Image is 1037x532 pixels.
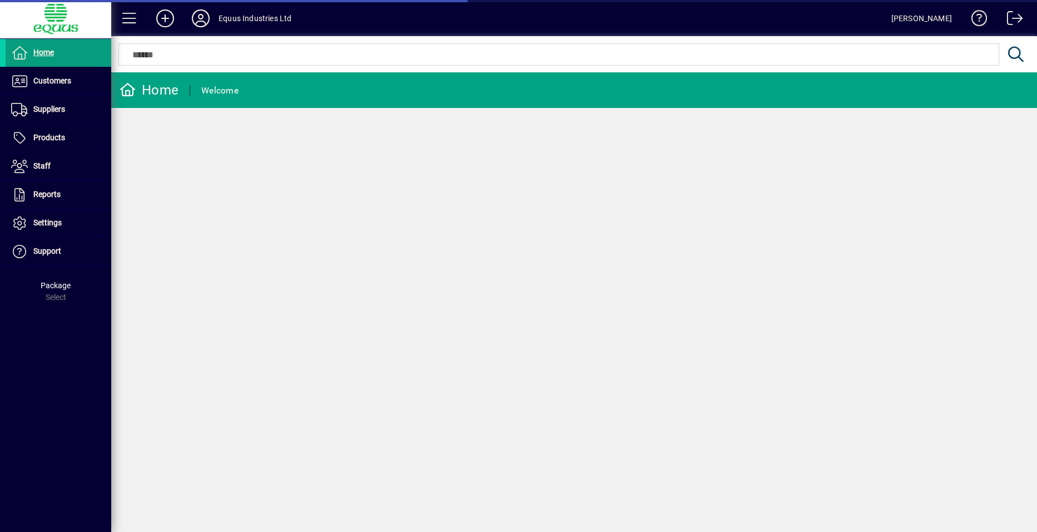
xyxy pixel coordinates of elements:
div: Home [120,81,178,99]
a: Reports [6,181,111,209]
span: Customers [33,76,71,85]
span: Home [33,48,54,57]
span: Products [33,133,65,142]
button: Add [147,8,183,28]
a: Support [6,238,111,265]
span: Staff [33,161,51,170]
a: Staff [6,152,111,180]
button: Profile [183,8,219,28]
div: Equus Industries Ltd [219,9,292,27]
span: Suppliers [33,105,65,114]
span: Settings [33,218,62,227]
a: Settings [6,209,111,237]
span: Package [41,281,71,290]
div: Welcome [201,82,239,100]
a: Products [6,124,111,152]
a: Customers [6,67,111,95]
a: Logout [999,2,1023,38]
a: Suppliers [6,96,111,124]
span: Reports [33,190,61,199]
span: Support [33,247,61,255]
div: [PERSON_NAME] [891,9,952,27]
a: Knowledge Base [963,2,988,38]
